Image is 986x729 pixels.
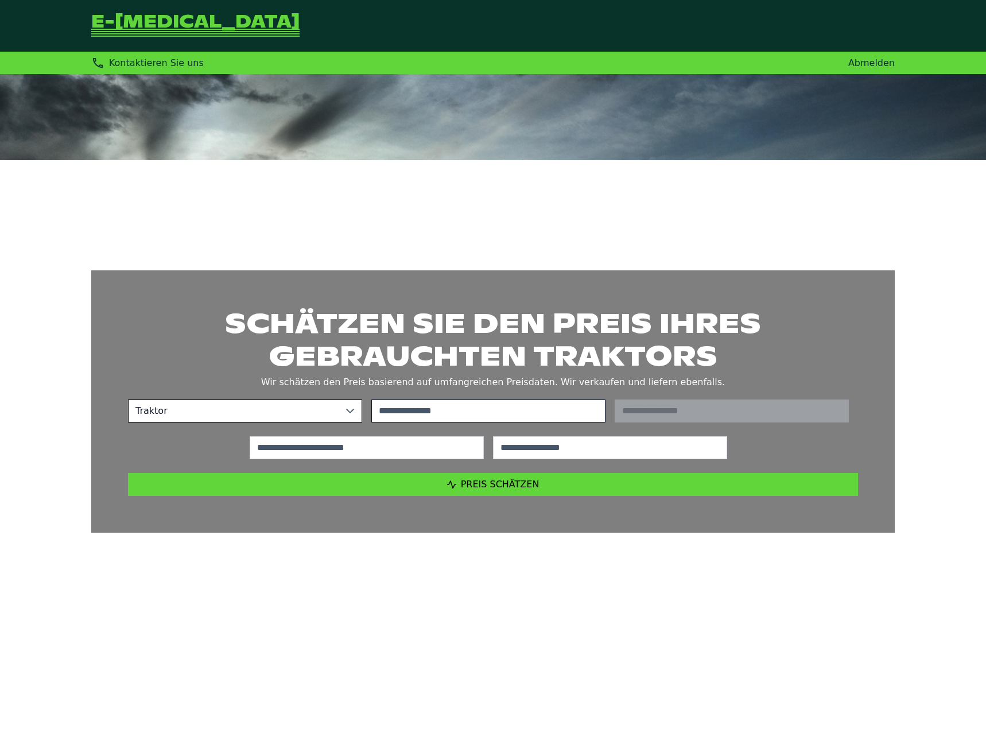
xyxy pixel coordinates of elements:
div: Kontaktieren Sie uns [91,56,204,69]
h1: Schätzen Sie den Preis Ihres gebrauchten Traktors [128,307,858,371]
a: Abmelden [848,57,895,68]
button: Preis schätzen [128,473,858,496]
p: Wir schätzen den Preis basierend auf umfangreichen Preisdaten. Wir verkaufen und liefern ebenfalls. [128,374,858,390]
span: Traktor [129,400,339,422]
span: Kontaktieren Sie uns [109,57,204,68]
span: Preis schätzen [461,479,539,490]
a: Zurück zur Startseite [91,14,300,38]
